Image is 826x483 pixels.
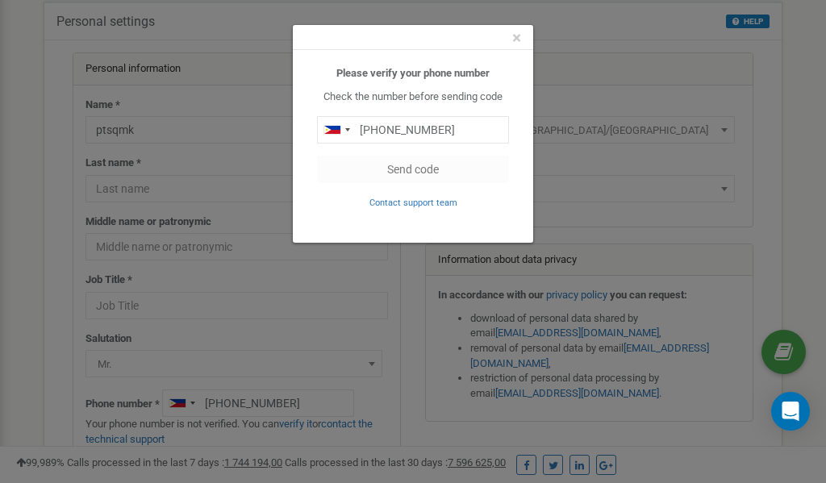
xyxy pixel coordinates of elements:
[317,90,509,105] p: Check the number before sending code
[317,116,509,144] input: 0905 123 4567
[369,196,457,208] a: Contact support team
[317,156,509,183] button: Send code
[336,67,490,79] b: Please verify your phone number
[318,117,355,143] div: Telephone country code
[369,198,457,208] small: Contact support team
[512,30,521,47] button: Close
[771,392,810,431] div: Open Intercom Messenger
[512,28,521,48] span: ×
